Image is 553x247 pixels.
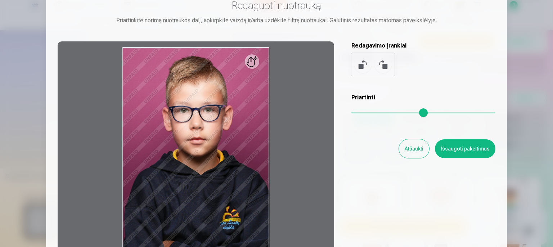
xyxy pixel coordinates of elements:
[435,139,495,158] button: Išsaugoti pakeitimus
[399,139,429,158] button: Atšaukti
[58,16,495,25] div: Priartinkite norimą nuotraukos dalį, apkirpkite vaizdą ir/arba uždėkite filtrą nuotraukai. Galuti...
[351,93,495,102] h5: Priartinti
[351,41,495,50] h5: Redagavimo įrankiai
